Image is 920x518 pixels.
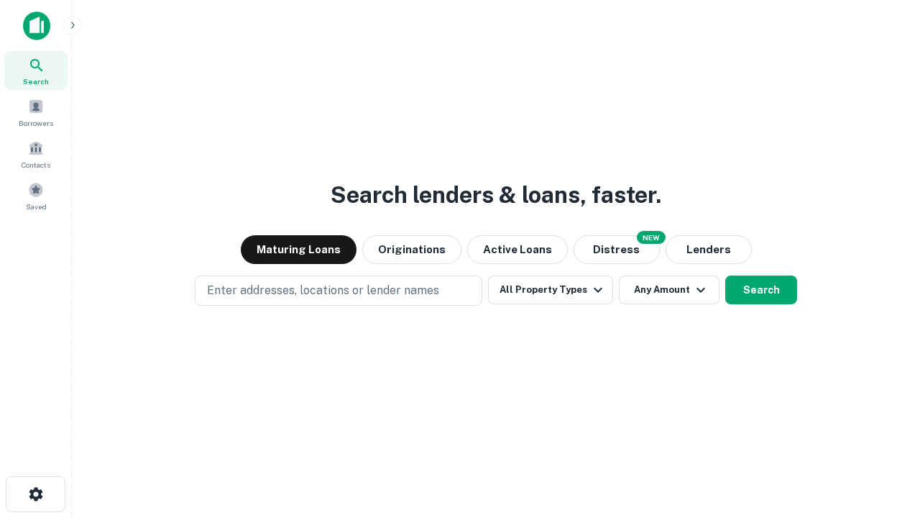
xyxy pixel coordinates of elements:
[23,76,49,87] span: Search
[467,235,568,264] button: Active Loans
[574,235,660,264] button: Search distressed loans with lien and other non-mortgage details.
[4,176,68,215] a: Saved
[207,282,439,299] p: Enter addresses, locations or lender names
[725,276,797,304] button: Search
[488,276,613,304] button: All Property Types
[331,178,661,212] h3: Search lenders & loans, faster.
[23,12,50,40] img: capitalize-icon.png
[19,117,53,129] span: Borrowers
[4,93,68,132] a: Borrowers
[637,231,666,244] div: NEW
[4,135,68,173] a: Contacts
[4,51,68,90] a: Search
[848,403,920,472] iframe: Chat Widget
[195,276,482,306] button: Enter addresses, locations or lender names
[22,159,50,171] span: Contacts
[362,235,461,264] button: Originations
[26,201,47,212] span: Saved
[241,235,356,264] button: Maturing Loans
[666,235,752,264] button: Lenders
[619,276,719,304] button: Any Amount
